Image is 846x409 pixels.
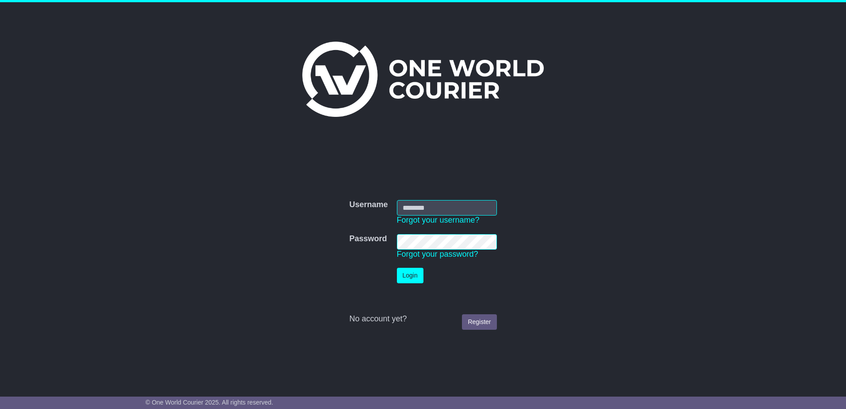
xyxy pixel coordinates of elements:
label: Password [349,234,387,244]
a: Forgot your password? [397,250,478,259]
label: Username [349,200,388,210]
a: Forgot your username? [397,216,480,224]
button: Login [397,268,423,283]
div: No account yet? [349,314,496,324]
span: © One World Courier 2025. All rights reserved. [146,399,273,406]
a: Register [462,314,496,330]
img: One World [302,42,544,117]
